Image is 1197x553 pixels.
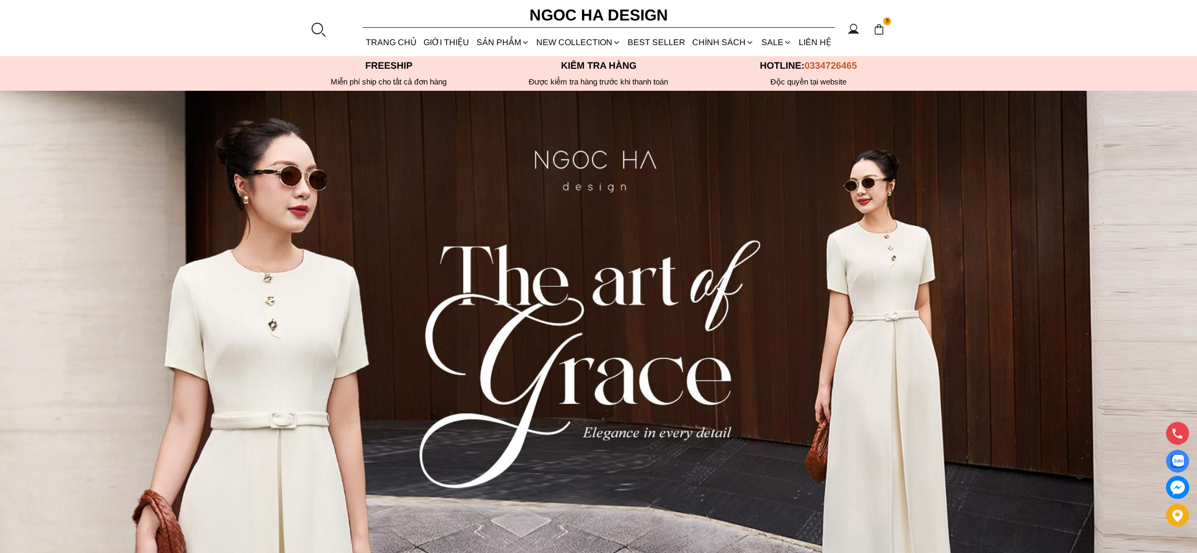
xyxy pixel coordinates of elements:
div: Chính sách [689,28,758,56]
a: GIỚI THIỆU [420,28,473,56]
a: Display image [1166,450,1189,473]
a: messenger [1166,476,1189,499]
a: BEST SELLER [624,28,689,56]
p: Được kiểm tra hàng trước khi thanh toán [494,77,704,87]
span: 5 [883,17,892,26]
font: Kiểm tra hàng [561,60,637,71]
img: img-CART-ICON-ksit0nf1 [873,24,885,35]
div: SẢN PHẨM [473,28,533,56]
a: SALE [758,28,795,56]
p: Freeship [284,60,494,71]
span: 0334726465 [804,60,857,71]
a: Ngoc Ha Design [520,3,677,28]
h6: Độc quyền tại website [704,77,914,87]
p: Hotline: [704,60,914,71]
a: TRANG CHỦ [363,28,420,56]
a: LIÊN HỆ [795,28,834,56]
a: NEW COLLECTION [533,28,624,56]
img: Display image [1171,455,1184,468]
div: Miễn phí ship cho tất cả đơn hàng [284,77,494,87]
